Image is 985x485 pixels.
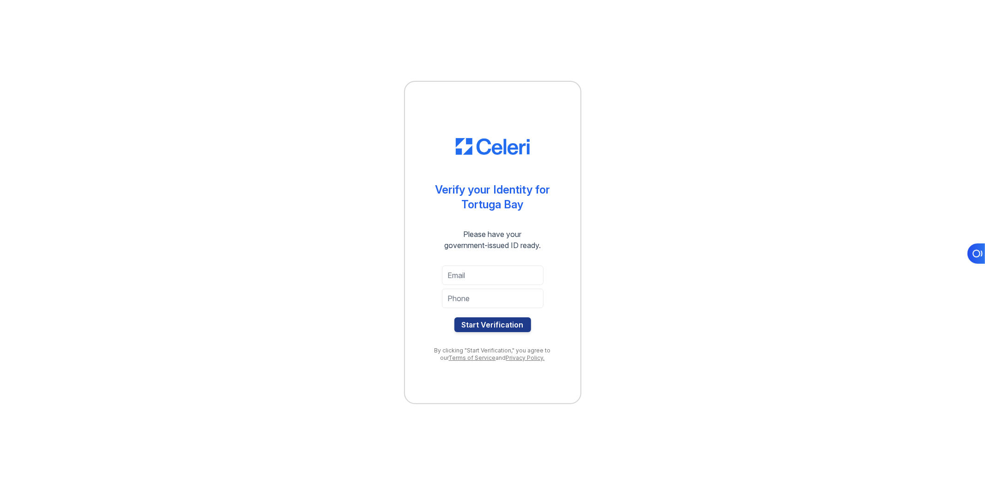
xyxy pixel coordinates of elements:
button: Start Verification [454,317,531,332]
div: Please have your government-issued ID ready. [428,229,557,251]
img: CE_Logo_Blue-a8612792a0a2168367f1c8372b55b34899dd931a85d93a1a3d3e32e68fde9ad4.png [456,138,530,155]
input: Email [442,266,544,285]
div: Verify your Identity for Tortuga Bay [435,182,550,212]
div: By clicking "Start Verification," you agree to our and [423,347,562,362]
a: Privacy Policy. [506,354,545,361]
a: Terms of Service [449,354,496,361]
input: Phone [442,289,544,308]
